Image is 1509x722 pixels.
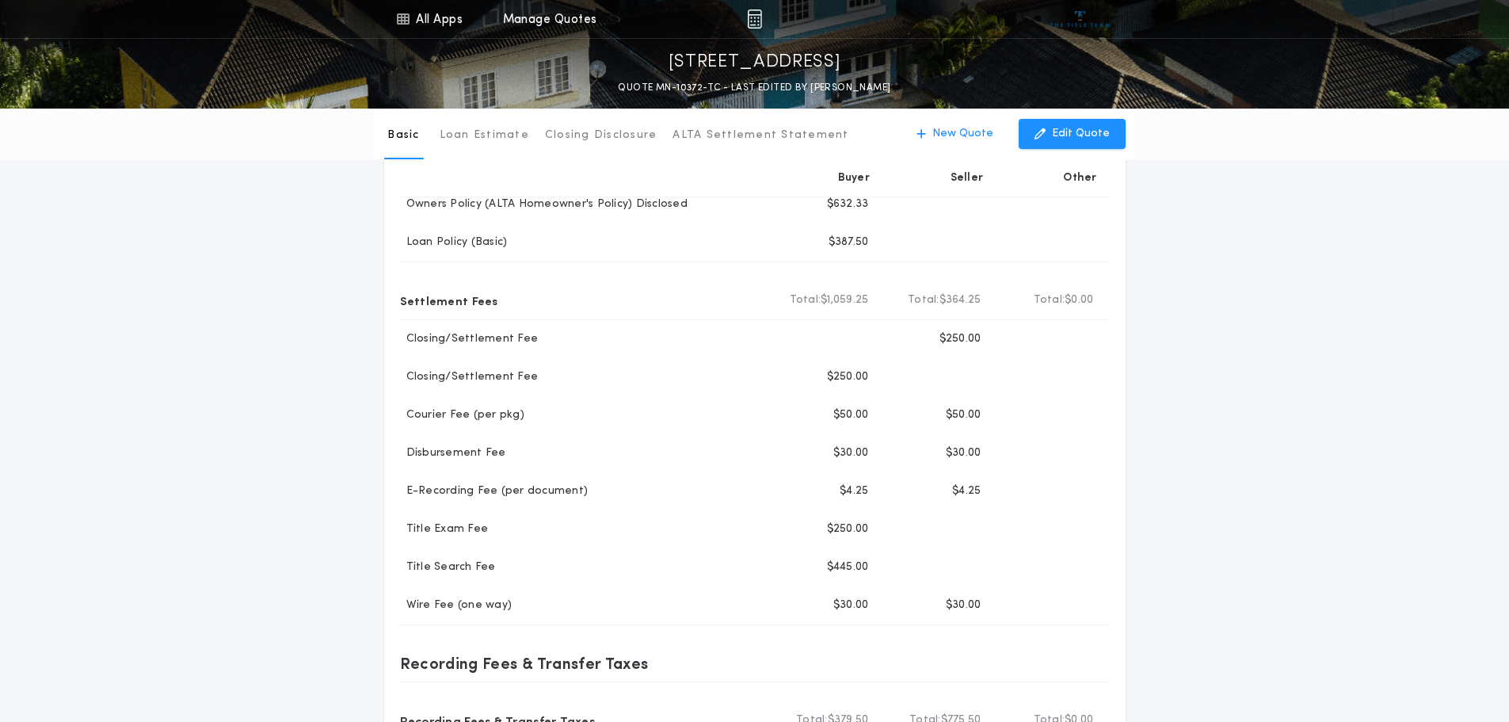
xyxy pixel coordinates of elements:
[946,598,981,613] p: $30.00
[821,292,868,308] span: $1,059.25
[833,445,869,461] p: $30.00
[946,407,981,423] p: $50.00
[838,170,870,186] p: Buyer
[400,235,508,250] p: Loan Policy (Basic)
[400,197,688,212] p: Owners Policy (ALTA Homeowner's Policy) Disclosed
[545,128,657,143] p: Closing Disclosure
[952,483,981,499] p: $4.25
[669,50,841,75] p: [STREET_ADDRESS]
[400,560,496,575] p: Title Search Fee
[440,128,529,143] p: Loan Estimate
[829,235,869,250] p: $387.50
[939,292,981,308] span: $364.25
[400,521,489,537] p: Title Exam Fee
[673,128,848,143] p: ALTA Settlement Statement
[833,598,869,613] p: $30.00
[618,80,890,96] p: QUOTE MN-10372-TC - LAST EDITED BY [PERSON_NAME]
[827,521,869,537] p: $250.00
[1063,170,1096,186] p: Other
[827,197,869,212] p: $632.33
[901,119,1009,149] button: New Quote
[827,560,869,575] p: $445.00
[951,170,984,186] p: Seller
[827,369,869,385] p: $250.00
[400,445,506,461] p: Disbursement Fee
[400,288,498,313] p: Settlement Fees
[400,483,589,499] p: E-Recording Fee (per document)
[908,292,939,308] b: Total:
[400,651,649,676] p: Recording Fees & Transfer Taxes
[790,292,821,308] b: Total:
[1065,292,1093,308] span: $0.00
[400,369,539,385] p: Closing/Settlement Fee
[1034,292,1065,308] b: Total:
[400,407,524,423] p: Courier Fee (per pkg)
[946,445,981,461] p: $30.00
[833,407,869,423] p: $50.00
[840,483,868,499] p: $4.25
[400,598,513,613] p: Wire Fee (one way)
[400,331,539,347] p: Closing/Settlement Fee
[1052,126,1110,142] p: Edit Quote
[932,126,993,142] p: New Quote
[387,128,419,143] p: Basic
[1050,11,1110,27] img: vs-icon
[1019,119,1126,149] button: Edit Quote
[747,10,762,29] img: img
[939,331,981,347] p: $250.00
